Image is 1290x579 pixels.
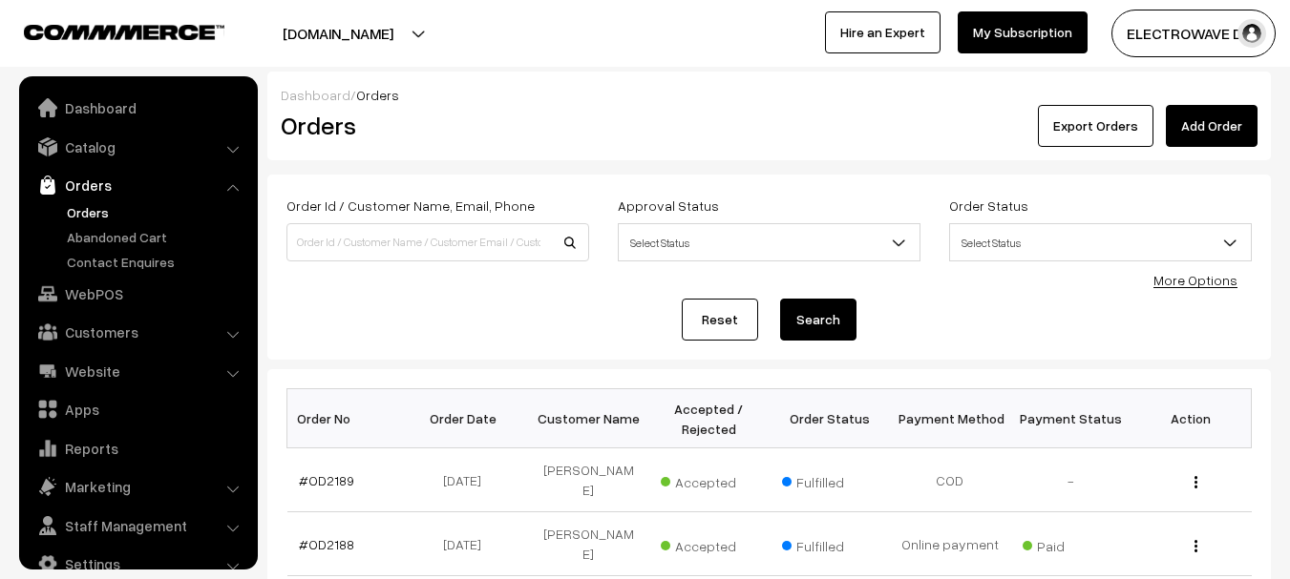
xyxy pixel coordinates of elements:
[618,196,719,216] label: Approval Status
[825,11,941,53] a: Hire an Expert
[1166,105,1258,147] a: Add Order
[287,389,408,448] th: Order No
[890,512,1010,576] td: Online payment
[1195,476,1197,488] img: Menu
[286,223,589,261] input: Order Id / Customer Name / Customer Email / Customer Phone
[62,202,251,222] a: Orders
[1010,389,1131,448] th: Payment Status
[958,11,1088,53] a: My Subscription
[24,315,251,349] a: Customers
[949,196,1028,216] label: Order Status
[528,512,648,576] td: [PERSON_NAME]
[770,389,890,448] th: Order Status
[618,223,920,261] span: Select Status
[216,10,460,57] button: [DOMAIN_NAME]
[24,130,251,164] a: Catalog
[528,448,648,512] td: [PERSON_NAME]
[24,168,251,202] a: Orders
[356,87,399,103] span: Orders
[890,448,1010,512] td: COD
[408,512,528,576] td: [DATE]
[24,91,251,125] a: Dashboard
[24,392,251,426] a: Apps
[408,448,528,512] td: [DATE]
[682,299,758,341] a: Reset
[782,531,878,556] span: Fulfilled
[1153,272,1237,288] a: More Options
[1038,105,1153,147] button: Export Orders
[1010,448,1131,512] td: -
[648,389,769,448] th: Accepted / Rejected
[1195,540,1197,552] img: Menu
[890,389,1010,448] th: Payment Method
[24,277,251,311] a: WebPOS
[1023,531,1118,556] span: Paid
[281,87,350,103] a: Dashboard
[1131,389,1251,448] th: Action
[24,508,251,543] a: Staff Management
[24,19,191,42] a: COMMMERCE
[299,536,354,552] a: #OD2188
[24,354,251,388] a: Website
[780,299,856,341] button: Search
[1111,10,1276,57] button: ELECTROWAVE DE…
[281,111,587,140] h2: Orders
[286,196,535,216] label: Order Id / Customer Name, Email, Phone
[281,85,1258,105] div: /
[950,226,1251,259] span: Select Status
[62,227,251,247] a: Abandoned Cart
[528,389,648,448] th: Customer Name
[1237,19,1266,48] img: user
[24,431,251,465] a: Reports
[24,25,224,39] img: COMMMERCE
[782,467,878,492] span: Fulfilled
[949,223,1252,261] span: Select Status
[661,531,756,556] span: Accepted
[661,467,756,492] span: Accepted
[619,226,920,259] span: Select Status
[408,389,528,448] th: Order Date
[62,252,251,272] a: Contact Enquires
[299,472,354,488] a: #OD2189
[24,469,251,504] a: Marketing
